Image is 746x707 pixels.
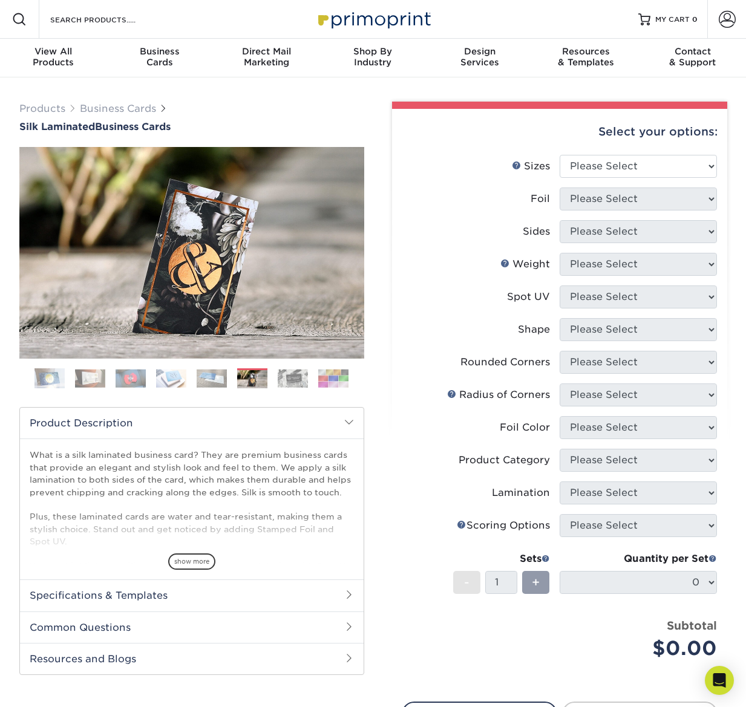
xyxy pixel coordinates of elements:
img: Business Cards 01 [34,363,65,394]
strong: Subtotal [667,619,717,632]
span: Direct Mail [213,46,319,57]
span: Silk Laminated [19,121,95,132]
img: Business Cards 02 [75,369,105,388]
div: Sets [453,552,550,566]
p: What is a silk laminated business card? They are premium business cards that provide an elegant a... [30,449,354,646]
span: - [464,573,470,591]
img: Business Cards 05 [197,369,227,388]
a: Products [19,103,65,114]
div: Foil Color [500,420,550,435]
span: Business [106,46,213,57]
a: Shop ByIndustry [319,39,426,77]
div: Services [427,46,533,68]
span: MY CART [655,15,690,25]
h2: Specifications & Templates [20,579,364,611]
div: Select your options: [402,109,718,155]
div: Product Category [459,453,550,468]
div: Foil [531,192,550,206]
img: Business Cards 07 [278,369,308,388]
h2: Resources and Blogs [20,643,364,674]
div: $0.00 [569,634,717,663]
div: Quantity per Set [560,552,717,566]
div: Open Intercom Messenger [705,666,734,695]
div: Sides [523,224,550,239]
div: & Templates [533,46,640,68]
span: Resources [533,46,640,57]
h2: Common Questions [20,611,364,643]
a: DesignServices [427,39,533,77]
a: Resources& Templates [533,39,640,77]
div: Spot UV [507,290,550,304]
div: Sizes [512,159,550,174]
a: BusinessCards [106,39,213,77]
h1: Business Cards [19,121,364,132]
span: Contact [640,46,746,57]
span: Design [427,46,533,57]
a: Business Cards [80,103,156,114]
img: Silk Laminated 06 [19,147,364,359]
a: Direct MailMarketing [213,39,319,77]
img: Business Cards 08 [318,369,348,388]
div: & Support [640,46,746,68]
div: Weight [500,257,550,272]
img: Business Cards 03 [116,369,146,388]
div: Lamination [492,486,550,500]
span: + [532,573,540,591]
h2: Product Description [20,408,364,438]
img: Business Cards 06 [237,370,267,389]
img: Business Cards 04 [156,369,186,388]
div: Cards [106,46,213,68]
input: SEARCH PRODUCTS..... [49,12,167,27]
img: Primoprint [313,6,434,32]
div: Rounded Corners [460,355,550,370]
span: show more [168,553,215,570]
span: Shop By [319,46,426,57]
div: Radius of Corners [447,388,550,402]
a: Contact& Support [640,39,746,77]
span: 0 [692,15,698,24]
div: Scoring Options [457,518,550,533]
div: Industry [319,46,426,68]
div: Marketing [213,46,319,68]
a: Silk LaminatedBusiness Cards [19,121,364,132]
div: Shape [518,322,550,337]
